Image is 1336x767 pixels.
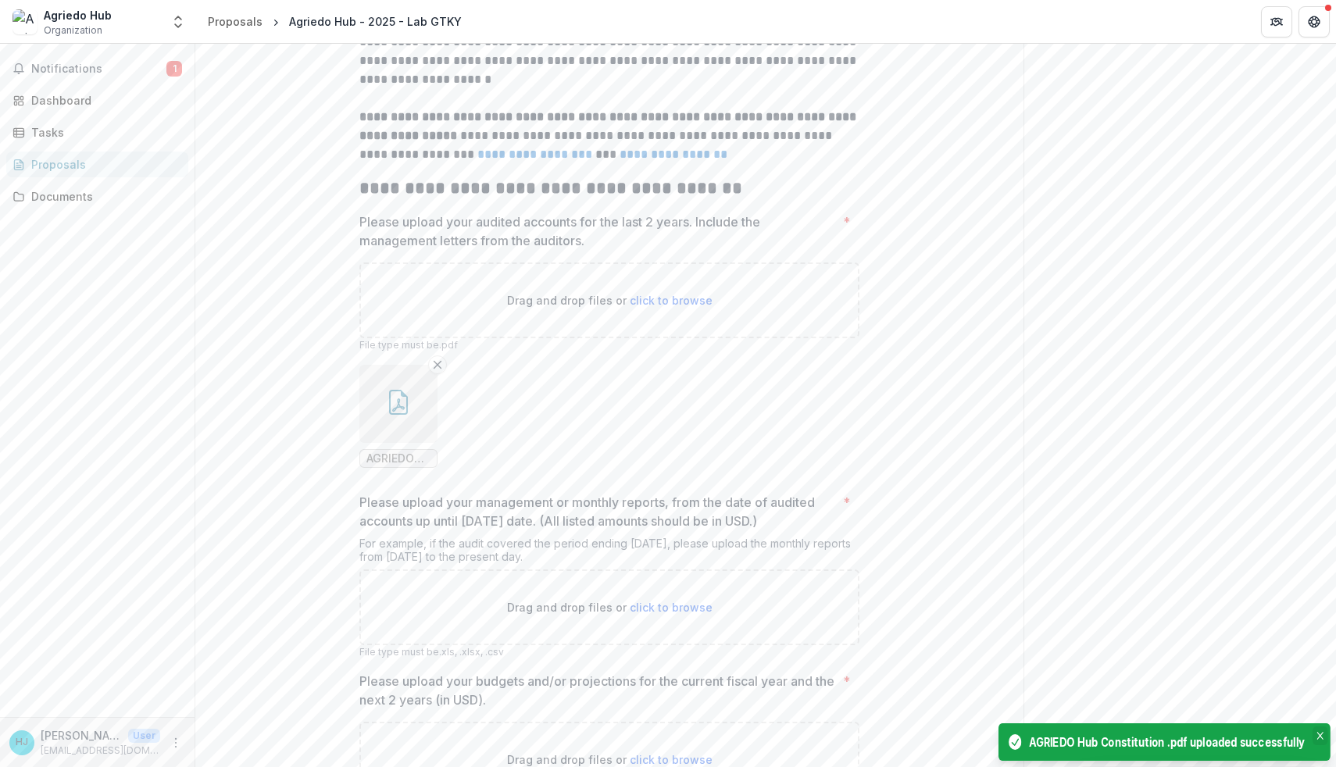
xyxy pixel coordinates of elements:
span: AGRIEDO Hub Constitution .pdf [366,452,430,466]
button: Close [1313,726,1328,745]
div: Agriedo Hub [44,7,112,23]
div: Remove FileAGRIEDO Hub Constitution .pdf [359,365,438,468]
div: For example, if the audit covered the period ending [DATE], please upload the monthly reports fro... [359,537,859,569]
span: Notifications [31,62,166,76]
p: Please upload your management or monthly reports, from the date of audited accounts up until [DAT... [359,493,837,530]
p: Drag and drop files or [507,292,713,309]
div: Hadija Jabiri [16,737,28,747]
p: [PERSON_NAME] [41,727,122,744]
nav: breadcrumb [202,10,468,33]
div: Tasks [31,124,176,141]
a: Tasks [6,120,188,145]
button: Notifications1 [6,56,188,81]
span: Organization [44,23,102,37]
p: Please upload your audited accounts for the last 2 years. Include the management letters from the... [359,212,837,250]
div: AGRIEDO Hub Constitution .pdf uploaded successfully [1029,733,1305,751]
div: Agriedo Hub - 2025 - Lab GTKY [289,13,462,30]
p: User [128,729,160,743]
span: click to browse [630,601,713,614]
button: Get Help [1298,6,1330,37]
a: Proposals [6,152,188,177]
div: Proposals [31,156,176,173]
div: Proposals [208,13,263,30]
div: Documents [31,188,176,205]
img: Agriedo Hub [13,9,38,34]
button: Partners [1261,6,1292,37]
button: More [166,733,185,752]
p: File type must be .xls, .xlsx, .csv [359,645,859,659]
span: 1 [166,61,182,77]
p: [EMAIL_ADDRESS][DOMAIN_NAME] [41,744,160,758]
p: Drag and drop files or [507,599,713,615]
button: Open entity switcher [167,6,189,37]
p: Please upload your budgets and/or projections for the current fiscal year and the next 2 years (i... [359,672,837,709]
a: Proposals [202,10,269,33]
div: Notifications-bottom-right [917,717,1336,767]
p: File type must be .pdf [359,338,859,352]
span: click to browse [630,294,713,307]
span: click to browse [630,753,713,766]
button: Remove File [428,355,447,374]
a: Documents [6,184,188,209]
div: Dashboard [31,92,176,109]
a: Dashboard [6,87,188,113]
